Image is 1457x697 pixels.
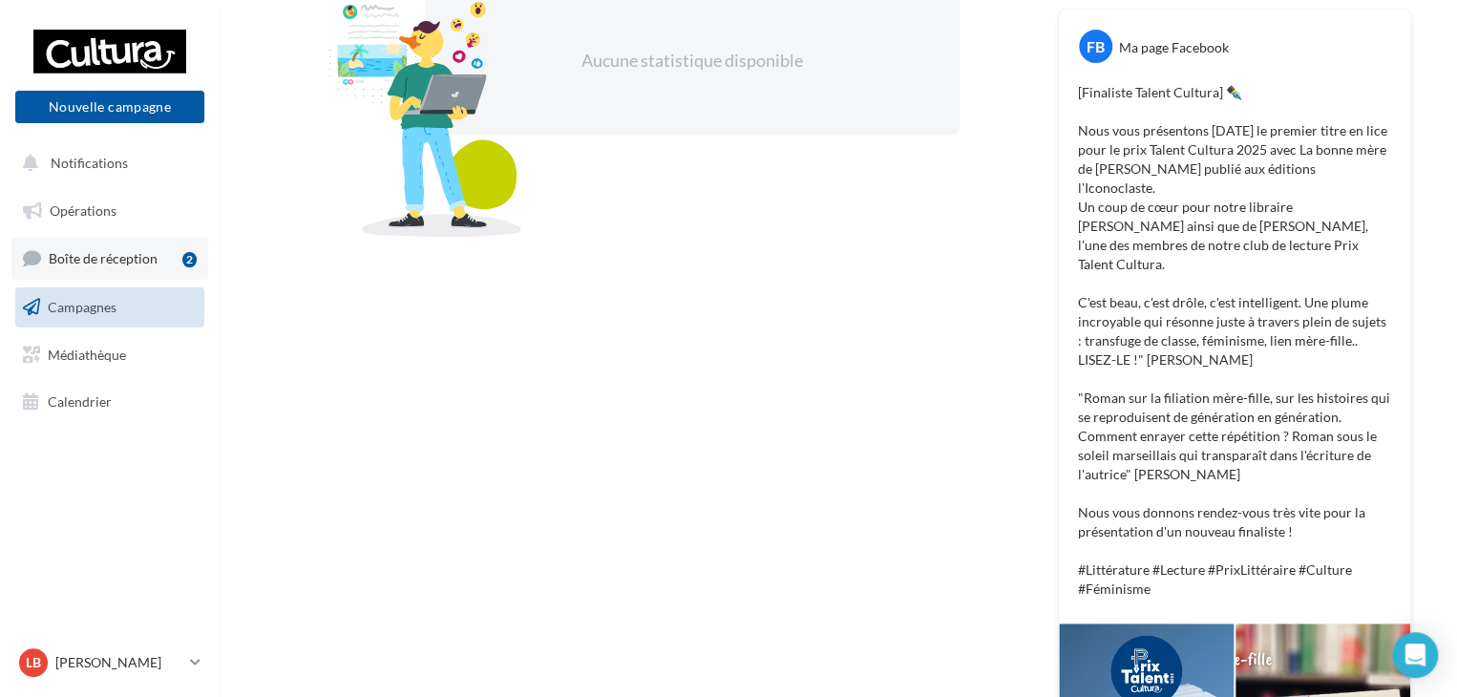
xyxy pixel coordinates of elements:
[55,653,182,672] p: [PERSON_NAME]
[1119,38,1229,57] div: Ma page Facebook
[1078,83,1391,599] p: [Finaliste Talent Cultura] ✒️ Nous vous présentons [DATE] le premier titre en lice pour le prix T...
[486,49,898,74] div: Aucune statistique disponible
[11,191,208,231] a: Opérations
[11,335,208,375] a: Médiathèque
[11,238,208,279] a: Boîte de réception2
[15,91,204,123] button: Nouvelle campagne
[1392,632,1438,678] div: Open Intercom Messenger
[51,155,128,171] span: Notifications
[1079,30,1112,63] div: FB
[50,202,116,219] span: Opérations
[48,299,116,315] span: Campagnes
[49,250,158,266] span: Boîte de réception
[182,252,197,267] div: 2
[26,653,41,672] span: LB
[48,346,126,362] span: Médiathèque
[15,644,204,681] a: LB [PERSON_NAME]
[11,143,201,183] button: Notifications
[11,287,208,327] a: Campagnes
[11,382,208,422] a: Calendrier
[48,393,112,410] span: Calendrier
